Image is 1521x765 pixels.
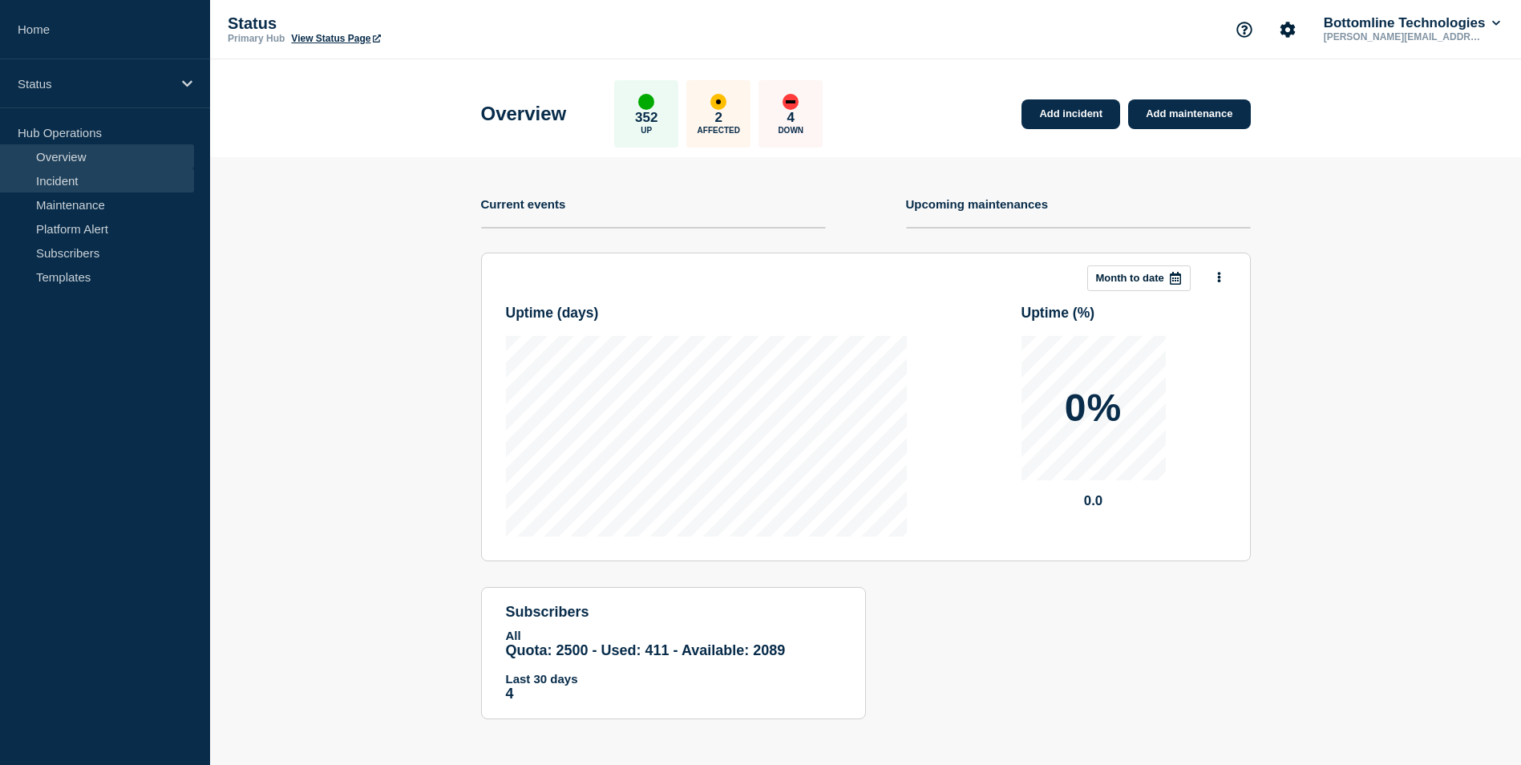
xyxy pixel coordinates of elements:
[1321,31,1487,42] p: [PERSON_NAME][EMAIL_ADDRESS][PERSON_NAME][DOMAIN_NAME]
[715,110,722,126] p: 2
[506,305,907,322] h3: Uptime ( days )
[710,94,726,110] div: affected
[778,126,803,135] p: Down
[228,14,548,33] p: Status
[783,94,799,110] div: down
[1021,99,1120,129] a: Add incident
[481,103,567,125] h1: Overview
[1065,389,1122,427] p: 0%
[1021,493,1166,509] p: 0.0
[1271,13,1305,47] button: Account settings
[1096,272,1164,284] p: Month to date
[787,110,795,126] p: 4
[635,110,657,126] p: 352
[228,33,285,44] p: Primary Hub
[698,126,740,135] p: Affected
[481,197,566,211] h4: Current events
[1321,15,1503,31] button: Bottomline Technologies
[1228,13,1261,47] button: Support
[506,672,841,686] p: Last 30 days
[1128,99,1250,129] a: Add maintenance
[291,33,380,44] a: View Status Page
[1021,305,1226,322] h3: Uptime ( % )
[18,77,172,91] p: Status
[506,629,841,642] p: All
[906,197,1049,211] h4: Upcoming maintenances
[1087,265,1191,291] button: Month to date
[506,642,786,658] span: Quota: 2500 - Used: 411 - Available: 2089
[641,126,652,135] p: Up
[506,686,841,702] p: 4
[638,94,654,110] div: up
[506,604,841,621] h4: subscribers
